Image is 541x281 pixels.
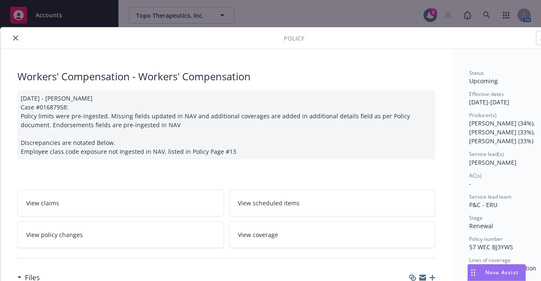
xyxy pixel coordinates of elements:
[469,256,511,264] span: Lines of coverage
[17,190,224,216] a: View claims
[468,265,478,281] div: Drag to move
[17,90,435,159] div: [DATE] - [PERSON_NAME] Case #01687958: Policy limits were pre-ingested. Missing fields updated in...
[467,264,526,281] button: Nova Assist
[469,119,537,145] span: [PERSON_NAME] (34%), [PERSON_NAME] (33%), [PERSON_NAME] (33%)
[469,112,497,119] span: Producer(s)
[284,34,304,43] span: Policy
[469,193,511,200] span: Service lead team
[469,90,504,98] span: Effective dates
[469,172,482,179] span: AC(s)
[17,69,435,84] div: Workers' Compensation - Workers' Compensation
[229,190,436,216] a: View scheduled items
[469,69,484,76] span: Status
[469,180,471,188] span: -
[469,158,516,166] span: [PERSON_NAME]
[469,150,504,158] span: Service lead(s)
[238,199,300,207] span: View scheduled items
[469,214,483,221] span: Stage
[11,33,21,43] button: close
[469,235,503,243] span: Policy number
[229,221,436,248] a: View coverage
[469,201,497,209] span: P&C - ERU
[485,269,519,276] span: Nova Assist
[238,230,278,239] span: View coverage
[26,199,59,207] span: View claims
[469,77,498,85] span: Upcoming
[26,230,83,239] span: View policy changes
[469,222,493,230] span: Renewal
[17,221,224,248] a: View policy changes
[469,243,513,251] span: 57 WEC BJ3YWS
